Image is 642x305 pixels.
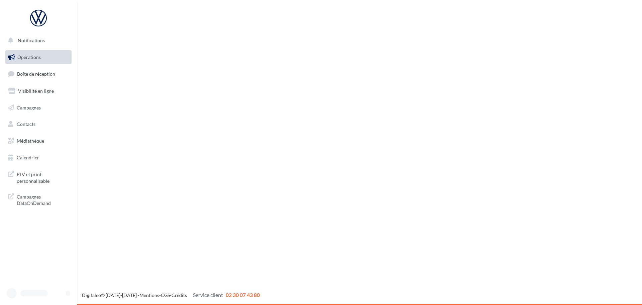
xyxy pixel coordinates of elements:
span: Campagnes DataOnDemand [17,192,69,207]
a: Contacts [4,117,73,131]
span: Opérations [17,54,41,60]
span: Campagnes [17,104,41,110]
a: CGS [161,292,170,298]
span: Contacts [17,121,35,127]
a: Crédits [172,292,187,298]
span: Notifications [18,37,45,43]
span: Calendrier [17,155,39,160]
a: Boîte de réception [4,67,73,81]
span: © [DATE]-[DATE] - - - [82,292,260,298]
a: Campagnes [4,101,73,115]
span: PLV et print personnalisable [17,170,69,184]
a: Calendrier [4,151,73,165]
span: Médiathèque [17,138,44,144]
a: Opérations [4,50,73,64]
a: Visibilité en ligne [4,84,73,98]
span: Boîte de réception [17,71,55,77]
span: Visibilité en ligne [18,88,54,94]
a: Mentions [139,292,159,298]
a: PLV et print personnalisable [4,167,73,187]
span: Service client [193,292,223,298]
a: Médiathèque [4,134,73,148]
a: Digitaleo [82,292,101,298]
a: Campagnes DataOnDemand [4,189,73,209]
button: Notifications [4,33,70,48]
span: 02 30 07 43 80 [226,292,260,298]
